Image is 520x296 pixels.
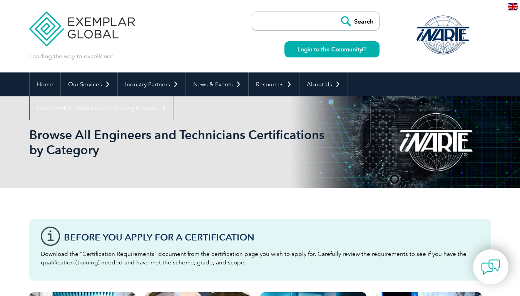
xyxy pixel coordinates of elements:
[337,12,379,30] input: Search
[30,96,174,120] a: Find Certified Professional / Training Provider
[30,72,60,96] a: Home
[284,41,380,57] a: Login to the Community
[508,3,518,10] img: en
[186,72,248,96] a: News & Events
[249,72,299,96] a: Resources
[362,47,366,51] img: open_square.png
[118,72,186,96] a: Industry Partners
[299,72,348,96] a: About Us
[29,127,325,157] h1: Browse All Engineers and Technicians Certifications by Category
[481,257,500,277] img: contact-chat.png
[61,72,117,96] a: Our Services
[29,52,114,61] p: Leading the way to excellence
[41,250,480,267] p: Download the “Certification Requirements” document from the certification page you wish to apply ...
[64,232,480,242] h3: Before You Apply For a Certification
